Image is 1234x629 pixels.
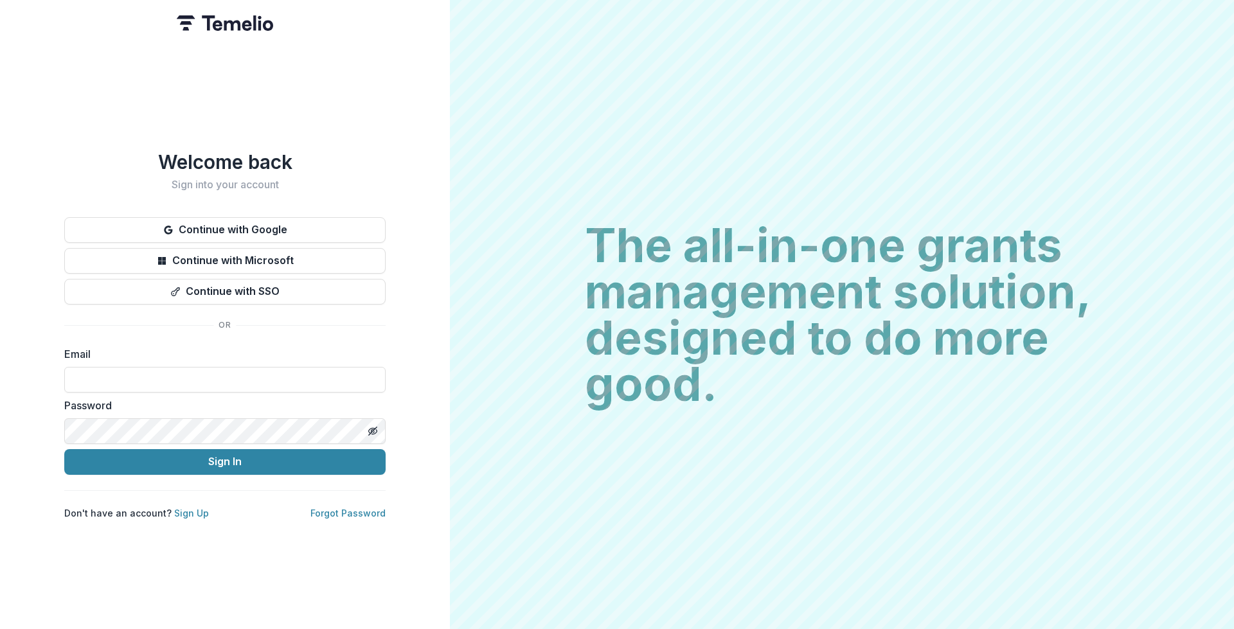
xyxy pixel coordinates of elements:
[64,179,386,191] h2: Sign into your account
[64,449,386,475] button: Sign In
[177,15,273,31] img: Temelio
[64,346,378,362] label: Email
[310,508,386,518] a: Forgot Password
[64,150,386,173] h1: Welcome back
[362,421,383,441] button: Toggle password visibility
[64,506,209,520] p: Don't have an account?
[64,217,386,243] button: Continue with Google
[174,508,209,518] a: Sign Up
[64,279,386,305] button: Continue with SSO
[64,248,386,274] button: Continue with Microsoft
[64,398,378,413] label: Password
